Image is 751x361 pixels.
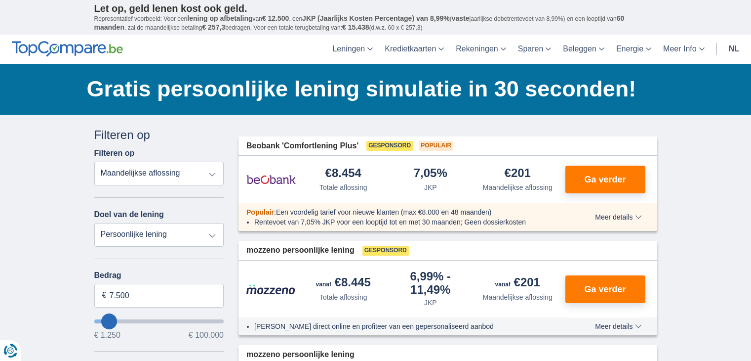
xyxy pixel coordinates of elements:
span: mozzeno persoonlijke lening [246,349,355,361]
span: € 100.000 [189,331,224,339]
span: Meer details [595,323,641,330]
span: € 1.250 [94,331,120,339]
a: Meer Info [657,35,711,64]
a: Sparen [512,35,557,64]
button: Meer details [588,213,649,221]
h1: Gratis persoonlijke lening simulatie in 30 seconden! [87,74,657,104]
div: 7,05% [414,167,447,180]
a: Kredietkaarten [379,35,450,64]
span: € [102,290,107,301]
label: Filteren op [94,149,135,158]
span: € 12.500 [262,14,289,22]
div: JKP [424,182,437,192]
div: €201 [505,167,531,180]
img: product.pl.alt Beobank [246,167,296,192]
div: Maandelijkse aflossing [483,292,553,302]
a: Beleggen [557,35,610,64]
p: Representatief voorbeeld: Voor een van , een ( jaarlijkse debetrentevoet van 8,99%) en een loopti... [94,14,657,32]
span: Gesponsord [362,246,409,256]
span: Gesponsord [366,141,413,151]
span: Populair [419,141,453,151]
button: Meer details [588,322,649,330]
li: [PERSON_NAME] direct online en profiteer van een gepersonaliseerd aanbod [254,321,559,331]
img: TopCompare [12,41,123,57]
img: product.pl.alt Mozzeno [246,284,296,295]
div: 6,99% [391,271,471,296]
label: Doel van de lening [94,210,164,219]
label: Bedrag [94,271,224,280]
span: Ga verder [584,175,626,184]
span: Ga verder [584,285,626,294]
li: Rentevoet van 7,05% JKP voor een looptijd tot en met 30 maanden; Geen dossierkosten [254,217,559,227]
div: Filteren op [94,127,224,143]
span: € 15.438 [342,23,369,31]
div: Totale aflossing [319,182,367,192]
div: €8.445 [316,276,371,290]
div: JKP [424,298,437,308]
button: Ga verder [565,166,645,193]
p: Let op, geld lenen kost ook geld. [94,2,657,14]
div: €8.454 [325,167,361,180]
span: mozzeno persoonlijke lening [246,245,355,256]
span: JKP (Jaarlijks Kosten Percentage) van 8,99% [302,14,450,22]
span: lening op afbetaling [187,14,252,22]
span: vaste [452,14,470,22]
span: Meer details [595,214,641,221]
span: 60 maanden [94,14,625,31]
a: nl [723,35,745,64]
a: Leningen [326,35,379,64]
div: Totale aflossing [319,292,367,302]
a: Rekeningen [450,35,512,64]
span: € 257,3 [202,23,225,31]
input: wantToBorrow [94,319,224,323]
span: Beobank 'Comfortlening Plus' [246,140,358,152]
a: Energie [610,35,657,64]
span: Een voordelig tarief voor nieuwe klanten (max €8.000 en 48 maanden) [276,208,492,216]
button: Ga verder [565,275,645,303]
span: Populair [246,208,274,216]
div: : [238,207,567,217]
div: €201 [495,276,540,290]
div: Maandelijkse aflossing [483,182,553,192]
